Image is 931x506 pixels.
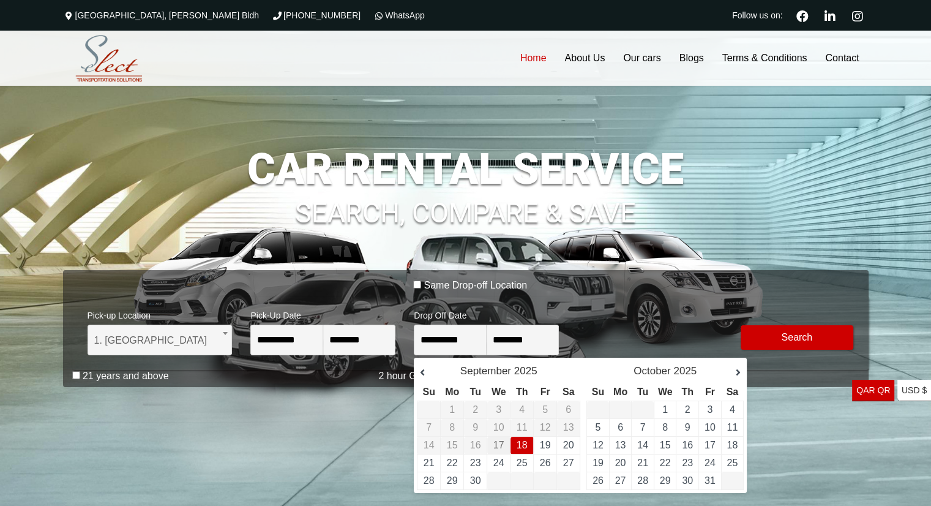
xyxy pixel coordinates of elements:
a: 18 [727,440,738,450]
td: Pick-Up Date [487,437,510,455]
span: September [460,365,511,377]
a: 22 [447,458,458,468]
span: Wednesday [492,387,506,397]
a: 27 [563,458,574,468]
a: 15 [660,440,671,450]
span: 2025 [673,365,697,377]
h1: SEARCH, COMPARE & SAVE [63,181,869,227]
span: October [634,365,670,377]
a: 14 [637,440,648,450]
label: 21 years and above [83,370,169,382]
a: 11 [727,422,738,432]
span: Friday [705,387,715,397]
span: Thursday [516,387,528,397]
a: 10 [705,422,716,432]
span: 13 [563,422,574,432]
span: 2 [473,404,478,415]
span: Saturday [563,387,575,397]
a: 3 [707,404,712,415]
span: Monday [613,387,627,397]
span: Wednesday [658,387,673,397]
a: 19 [540,440,551,450]
a: 31 [705,475,716,486]
a: 8 [662,422,668,432]
a: Blogs [670,31,713,86]
a: 17 [705,440,716,450]
a: QAR QR [852,380,894,401]
a: 5 [595,422,600,432]
a: 4 [730,404,735,415]
a: Terms & Conditions [713,31,817,86]
span: Sunday [592,387,604,397]
a: 23 [470,458,481,468]
a: 21 [637,458,648,468]
h1: CAR RENTAL SERVICE [63,148,869,191]
a: 27 [615,475,626,486]
span: Friday [540,387,550,397]
a: 19 [593,458,604,468]
img: Select Rent a Car [66,32,152,85]
span: 1 [449,404,455,415]
span: 1. Hamad International Airport [88,325,233,355]
span: Tuesday [637,387,648,397]
a: 21 [424,458,435,468]
a: 16 [682,440,693,450]
span: 5 [542,404,548,415]
span: 2025 [514,365,537,377]
span: 7 [426,422,432,432]
a: 23 [682,458,693,468]
a: 13 [615,440,626,450]
span: Sunday [422,387,435,397]
span: Thursday [681,387,694,397]
label: Same Drop-off Location [424,279,527,292]
a: Linkedin [820,9,841,22]
span: Pick-up Location [88,303,233,325]
a: 25 [517,458,528,468]
a: Our cars [614,31,670,86]
a: 24 [493,458,504,468]
a: 7 [640,422,646,432]
a: 25 [727,458,738,468]
a: Instagram [847,9,869,22]
a: [PHONE_NUMBER] [271,10,361,20]
a: 20 [615,458,626,468]
a: 30 [470,475,481,486]
span: 17 [493,440,504,450]
span: 14 [424,440,435,450]
span: 6 [566,404,571,415]
span: 4 [519,404,525,415]
a: WhatsApp [373,10,425,20]
span: 8 [449,422,455,432]
a: 6 [618,422,623,432]
span: 16 [470,440,481,450]
a: 18 [517,440,528,450]
a: 28 [424,475,435,486]
a: 26 [593,475,604,486]
a: Next [722,366,741,379]
a: Contact [816,31,868,86]
span: 15 [447,440,458,450]
span: 12 [540,422,551,432]
a: 9 [685,422,690,432]
a: 30 [682,475,693,486]
a: 29 [447,475,458,486]
a: 1 [662,404,668,415]
p: 2 hour Grace Period for Vehicle Drop off [63,369,869,383]
a: USD $ [897,380,931,401]
button: Modify Search [741,325,853,350]
span: Drop Off Date [414,303,559,325]
span: 10 [493,422,504,432]
span: 3 [496,404,501,415]
span: 11 [517,422,528,432]
a: 29 [660,475,671,486]
span: Saturday [727,387,739,397]
a: 28 [637,475,648,486]
span: Tuesday [469,387,480,397]
a: 26 [540,458,551,468]
a: Home [511,31,556,86]
span: Pick-Up Date [250,303,395,325]
a: Facebook [791,9,813,22]
a: 2 [685,404,690,415]
a: 12 [593,440,604,450]
a: 22 [660,458,671,468]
